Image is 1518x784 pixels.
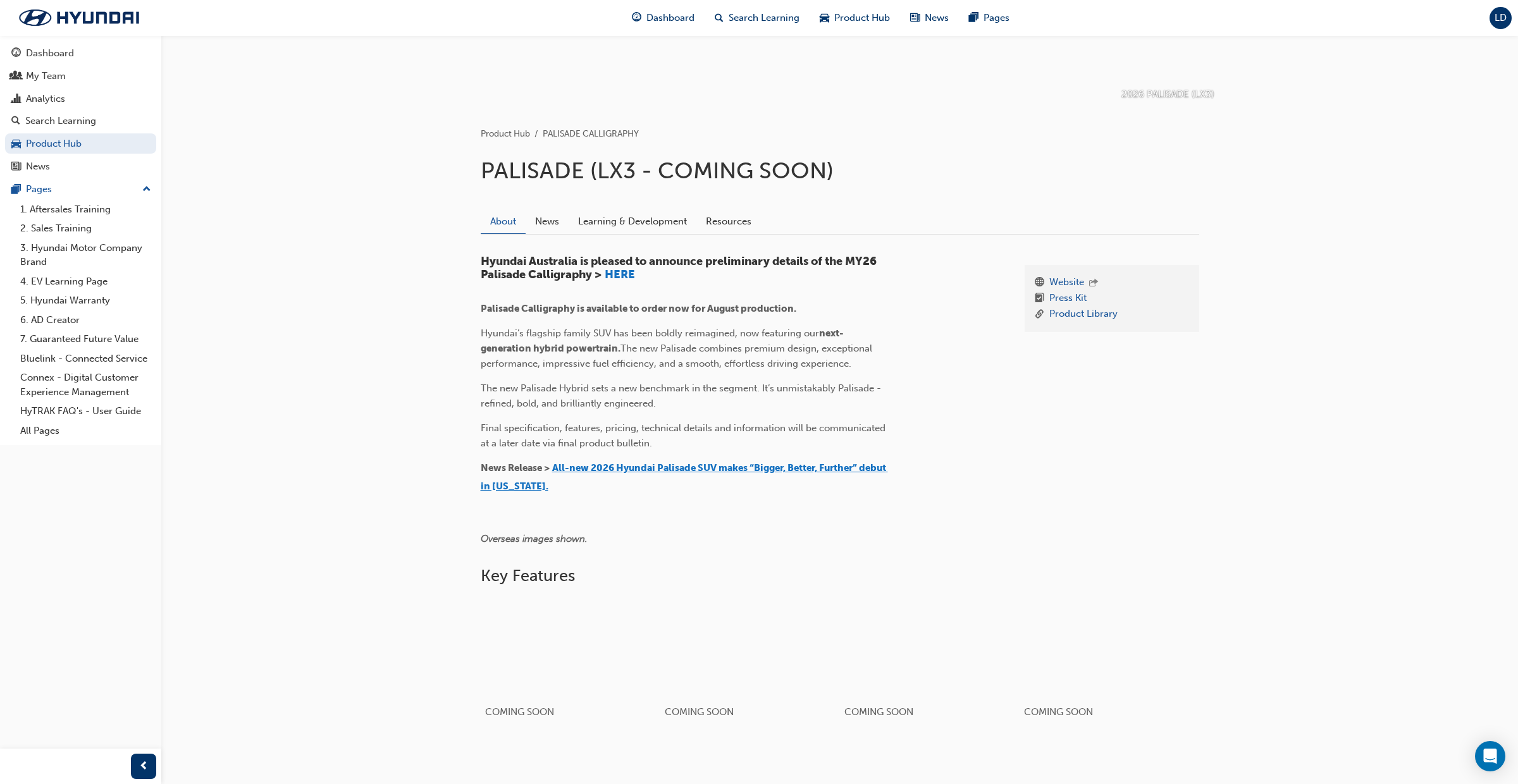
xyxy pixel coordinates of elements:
span: Pages [984,11,1009,25]
div: Search Learning [25,116,96,126]
span: prev-icon [139,760,149,773]
div: My Team [26,71,66,82]
span: COMING SOON [1024,706,1093,718]
a: 4. EV Learning Page [15,272,156,291]
h2: Key Features [481,566,1199,586]
a: 5. Hyundai Warranty [15,291,156,310]
span: up-icon [142,184,151,195]
span: The new Palisade combines premium design, exceptional performance, impressive fuel efficiency, an... [481,343,875,369]
span: pages-icon [11,185,21,196]
span: booktick-icon [1035,291,1044,307]
button: Pages [5,180,156,200]
a: Product Library [1049,307,1118,322]
span: news-icon [11,161,21,173]
a: Press Kit [1049,291,1087,307]
div: Open Intercom Messenger [1475,741,1505,771]
a: Resources [696,209,761,233]
img: Trak [6,4,152,31]
a: news-iconNews [900,5,959,31]
span: next-generation hybrid powertrain. [481,328,844,354]
button: COMING SOON [840,596,1020,733]
a: Product Hub [481,128,530,139]
span: people-icon [11,71,21,82]
button: LD [1490,7,1512,29]
span: pages-icon [969,10,978,26]
a: Dashboard [5,43,156,63]
a: Bluelink - Connected Service [15,349,156,369]
a: pages-iconPages [959,5,1020,31]
a: All-new 2026 Hyundai Palisade SUV makes “Bigger, Better, Further” debut in [US_STATE]. [481,462,888,492]
span: Palisade Calligraphy is available to order now for August production. [481,303,796,314]
div: News [26,161,50,172]
span: COMING SOON [844,706,913,718]
a: 7. Guaranteed Future Value [15,329,156,349]
span: COMING SOON [485,706,554,718]
span: news-icon [910,10,920,26]
a: About [481,209,526,234]
li: PALISADE CALLIGRAPHY [543,127,639,142]
span: link-icon [1035,307,1044,322]
button: COMING SOON [660,596,840,733]
span: Product Hub [834,11,890,25]
a: HyTRAK FAQ's - User Guide [15,401,156,421]
button: COMING SOON [481,596,660,733]
a: Connex - Digital Customer Experience Management [15,368,156,401]
span: Final specification, features, pricing, technical details and information will be communicated at... [481,422,888,449]
span: LD [1495,13,1507,23]
a: Product Hub [5,133,156,154]
button: DashboardMy TeamAnalyticsSearch LearningProduct HubNews [5,40,156,180]
a: 3. Hyundai Motor Company Brand [15,238,156,272]
span: Dashboard [646,11,694,25]
span: Hyundai’s flagship family SUV has been boldly reimagined, now featuring our [481,328,819,339]
span: car-icon [820,10,829,26]
span: guage-icon [11,48,21,59]
a: car-iconProduct Hub [810,5,900,31]
h1: PALISADE (LX3 - COMING SOON) [481,157,1199,185]
a: Search Learning [5,112,156,131]
div: Analytics [26,94,65,104]
a: Website [1049,275,1084,291]
a: HERE [605,267,635,281]
span: News Release > [481,462,550,474]
a: My Team [5,66,156,86]
a: 1. Aftersales Training [15,200,156,219]
p: 2026 PALISADE (LX3) [1121,87,1214,102]
span: car-icon [11,138,21,150]
span: Hyundai Australia is pleased to announce preliminary details of the MY26 Palisade Calligraphy > [481,254,879,282]
span: COMING SOON [665,706,734,718]
a: guage-iconDashboard [622,5,705,31]
span: Search Learning [729,11,799,25]
a: 6. AD Creator [15,310,156,330]
a: News [526,209,569,233]
a: All Pages [15,421,156,441]
span: chart-icon [11,94,21,106]
span: search-icon [11,116,20,127]
a: Analytics [5,89,156,109]
span: News [925,11,949,25]
a: News [5,156,156,176]
span: www-icon [1035,275,1044,291]
span: search-icon [715,10,724,26]
a: Learning & Development [569,209,696,233]
div: Pages [26,184,52,195]
a: 2. Sales Training [15,219,156,238]
a: search-iconSearch Learning [705,5,810,31]
div: Dashboard [26,48,74,59]
span: Overseas images shown. [481,533,588,544]
button: COMING SOON [1020,596,1199,733]
span: The new Palisade Hybrid sets a new benchmark in the segment. It’s unmistakably Palisade - refined... [481,383,884,409]
span: guage-icon [632,10,641,26]
span: outbound-icon [1089,278,1098,289]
